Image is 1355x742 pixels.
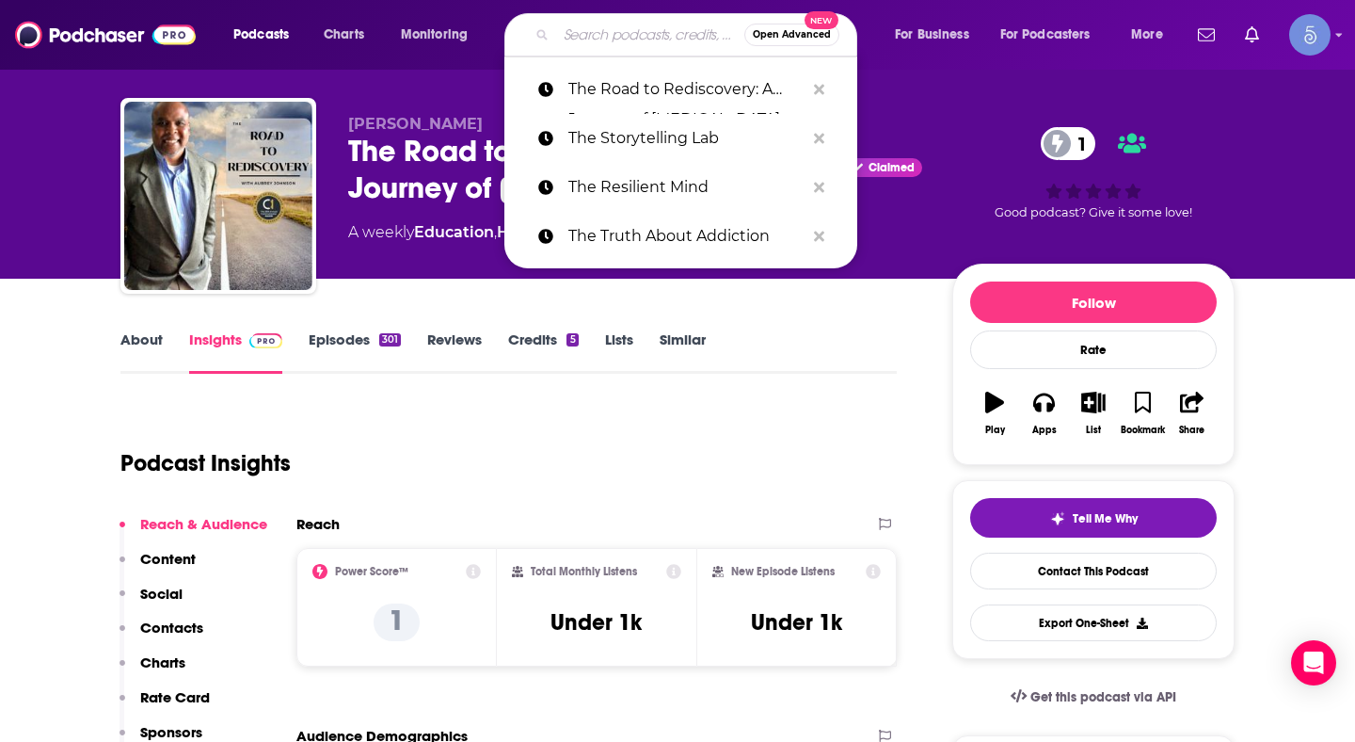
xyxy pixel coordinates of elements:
button: tell me why sparkleTell Me Why [970,498,1217,538]
span: , [494,223,497,241]
p: The Storytelling Lab [568,114,805,163]
button: List [1069,379,1118,447]
a: InsightsPodchaser Pro [189,331,282,374]
a: Health [497,223,550,241]
span: Claimed [869,163,915,172]
span: New [805,11,838,29]
button: Follow [970,282,1217,323]
button: open menu [988,20,1118,50]
a: Education [414,223,494,241]
img: tell me why sparkle [1050,511,1065,526]
p: The Truth About Addiction [568,212,805,261]
span: For Business [895,22,969,48]
h3: Under 1k [550,608,642,637]
div: 1Good podcast? Give it some love! [952,115,1235,232]
button: Open AdvancedNew [744,24,839,46]
span: Charts [324,22,364,48]
p: Social [140,585,183,603]
p: Charts [140,653,185,671]
p: 1 [374,604,420,641]
button: Show profile menu [1289,14,1331,56]
a: Lists [605,331,633,374]
span: For Podcasters [1000,22,1091,48]
h2: Power Score™ [335,565,408,578]
p: Contacts [140,619,203,637]
img: Podchaser - Follow, Share and Rate Podcasts [15,17,196,53]
a: Charts [311,20,375,50]
a: Contact This Podcast [970,553,1217,589]
a: Similar [660,331,706,374]
h3: Under 1k [751,608,842,637]
span: Good podcast? Give it some love! [995,205,1192,219]
a: Show notifications dropdown [1237,19,1267,51]
div: 5 [566,333,578,347]
h2: New Episode Listens [731,565,835,578]
span: More [1131,22,1163,48]
div: Search podcasts, credits, & more... [522,13,875,56]
img: Podchaser Pro [249,333,282,348]
div: Apps [1032,425,1057,436]
button: Contacts [120,619,203,653]
a: Credits5 [508,331,578,374]
a: The Truth About Addiction [504,212,857,261]
div: Play [985,425,1005,436]
span: Podcasts [233,22,289,48]
a: Reviews [427,331,482,374]
button: open menu [882,20,993,50]
button: Share [1168,379,1217,447]
button: Export One-Sheet [970,605,1217,641]
span: [PERSON_NAME] [348,115,483,133]
h1: Podcast Insights [120,449,291,477]
a: Get this podcast via API [996,674,1191,720]
p: Reach & Audience [140,515,267,533]
button: Apps [1019,379,1068,447]
button: Play [970,379,1019,447]
span: Get this podcast via API [1030,689,1176,705]
a: Episodes301 [309,331,401,374]
a: 1 [1041,127,1095,160]
button: Bookmark [1118,379,1167,447]
img: The Road to Rediscovery: A Journey of Personal Growth [124,102,312,290]
a: Show notifications dropdown [1190,19,1222,51]
button: Rate Card [120,688,210,723]
p: The Resilient Mind [568,163,805,212]
div: Bookmark [1121,425,1165,436]
div: 301 [379,333,401,347]
button: Reach & Audience [120,515,267,550]
h2: Reach [296,515,340,533]
button: Social [120,585,183,620]
div: Share [1179,425,1204,436]
button: open menu [1118,20,1187,50]
button: Content [120,550,196,585]
button: open menu [388,20,492,50]
a: The Storytelling Lab [504,114,857,163]
button: Charts [120,653,185,688]
div: A weekly podcast [348,221,694,244]
a: About [120,331,163,374]
span: Monitoring [401,22,468,48]
p: Rate Card [140,688,210,706]
h2: Total Monthly Listens [531,565,637,578]
p: Sponsors [140,723,202,741]
div: Rate [970,331,1217,369]
a: The Resilient Mind [504,163,857,212]
span: 1 [1060,127,1095,160]
div: Open Intercom Messenger [1291,640,1336,686]
div: List [1086,425,1101,436]
a: The Road to Rediscovery: A Journey of [MEDICAL_DATA] [504,65,857,114]
span: Open Advanced [753,30,831,40]
input: Search podcasts, credits, & more... [556,20,744,50]
p: Content [140,550,196,568]
img: User Profile [1289,14,1331,56]
span: Logged in as Spiral5-G1 [1289,14,1331,56]
span: Tell Me Why [1073,511,1138,526]
button: open menu [220,20,313,50]
p: The Road to Rediscovery: A Journey of Personal Growth [568,65,805,114]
